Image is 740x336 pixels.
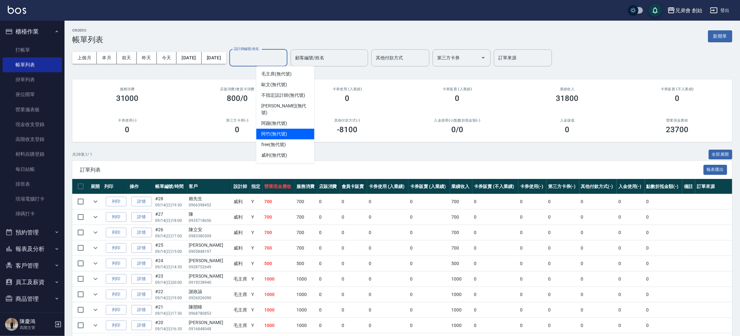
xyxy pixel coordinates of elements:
td: 0 [579,241,617,256]
td: Y [250,287,263,302]
p: 0983380309 [189,233,230,239]
a: 現金收支登錄 [3,117,62,132]
td: Y [250,302,263,318]
td: 0 [408,272,450,287]
th: 店販消費 [317,179,340,194]
td: 0 [518,256,546,271]
td: #22 [154,287,187,302]
p: 09/14 (日) 17:00 [155,233,186,239]
td: 0 [518,194,546,209]
td: 700 [263,210,295,225]
td: 0 [617,287,645,302]
h2: 卡券販賣 (不入業績) [630,87,725,91]
td: 1000 [263,318,295,333]
td: 0 [367,256,408,271]
td: 0 [645,272,682,287]
td: 0 [472,272,518,287]
td: 0 [340,272,367,287]
button: expand row [91,197,100,206]
h2: 業績收入 [520,87,615,91]
td: 毛主席 [232,272,250,287]
button: 列印 [106,259,126,269]
td: 1000 [295,287,317,302]
h3: 0 [675,94,680,103]
td: 0 [472,210,518,225]
td: 700 [295,210,317,225]
th: 卡券販賣 (不入業績) [472,179,518,194]
td: 0 [546,318,579,333]
td: 0 [617,318,645,333]
span: 阿竹 (無代號) [261,131,287,137]
h2: 卡券使用(-) [80,118,175,123]
a: 高階收支登錄 [3,132,62,147]
td: 0 [408,194,450,209]
td: Y [250,225,263,240]
td: 0 [645,287,682,302]
td: Y [250,241,263,256]
label: 設計師編號/姓名 [234,46,259,51]
button: 列印 [106,243,126,253]
td: 1000 [450,318,473,333]
td: 0 [317,302,340,318]
span: 阿蹦 (無代號) [261,120,287,127]
td: 0 [317,225,340,240]
a: 詳情 [131,228,152,238]
td: 0 [546,194,579,209]
span: 威利 (無代號) [261,152,287,159]
td: #28 [154,194,187,209]
button: expand row [91,321,100,330]
img: Person [5,318,18,331]
span: 歐文 (無代號) [261,81,287,88]
button: 報表及分析 [3,241,62,257]
button: 昨天 [137,52,157,64]
h2: 入金使用(-) /點數折抵金額(-) [410,118,505,123]
td: 0 [617,194,645,209]
th: 其他付款方式(-) [579,179,617,194]
a: 詳情 [131,197,152,207]
div: [PERSON_NAME] [189,242,230,249]
p: 0966398452 [189,202,230,208]
td: 0 [408,210,450,225]
td: 0 [472,256,518,271]
td: 0 [317,210,340,225]
td: 700 [450,225,473,240]
div: 陳開暐 [189,304,230,311]
img: Logo [8,6,26,14]
div: 兄弟會 創始 [675,6,702,15]
td: 0 [617,272,645,287]
td: 0 [367,194,408,209]
td: 0 [367,302,408,318]
div: [PERSON_NAME] [189,319,230,326]
td: 0 [579,287,617,302]
th: 卡券使用(-) [518,179,546,194]
h3: 0 [455,94,460,103]
h3: 0 [125,125,130,134]
th: 設計師 [232,179,250,194]
th: 卡券販賣 (入業績) [408,179,450,194]
p: 0928752649 [189,264,230,270]
td: 0 [617,210,645,225]
td: 700 [450,241,473,256]
p: 09/14 (日) 14:30 [155,264,186,270]
td: 0 [340,287,367,302]
div: 陳立安 [189,226,230,233]
th: 第三方卡券(-) [546,179,579,194]
td: 0 [367,241,408,256]
th: 帳單編號/時間 [154,179,187,194]
button: 商品管理 [3,291,62,307]
td: Y [250,318,263,333]
td: 0 [579,302,617,318]
span: 不指定設計師 (無代號) [261,92,305,99]
button: 新開單 [708,30,732,42]
h2: 入金儲值 [520,118,615,123]
td: 0 [472,194,518,209]
td: 0 [340,241,367,256]
td: 威利 [232,241,250,256]
td: 0 [472,287,518,302]
td: 0 [340,210,367,225]
p: 0968780853 [189,311,230,316]
a: 詳情 [131,290,152,300]
td: 0 [518,318,546,333]
a: 現場電腦打卡 [3,192,62,206]
td: 毛主席 [232,318,250,333]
